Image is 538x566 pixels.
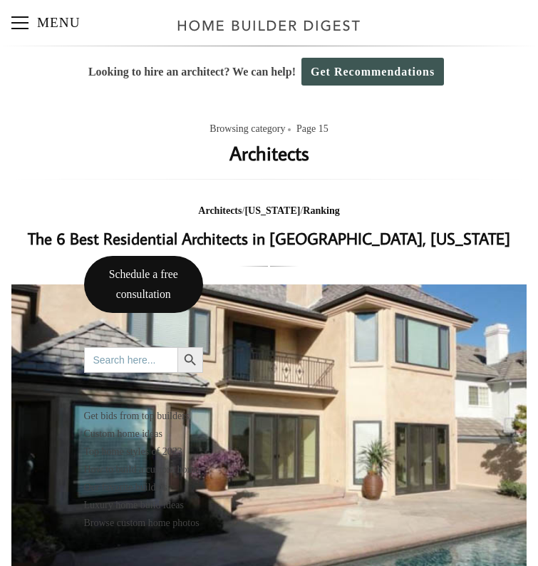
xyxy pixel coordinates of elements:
a: Schedule a free consultation [84,256,203,313]
p: Get bids from top builders [84,407,203,425]
a: Our favorite builders [84,478,203,496]
a: [US_STATE] [244,205,300,216]
a: Ranking [303,205,339,216]
span: Browsing category [209,120,294,138]
a: Luxury home build ideas [84,496,203,514]
span: Page 15 [296,120,329,138]
div: / / [11,202,527,220]
h1: Architects [229,138,309,168]
span: Menu [11,22,29,24]
a: Browse custom home photos [84,514,203,532]
a: Get Recommendations [301,58,444,86]
svg: Search [182,352,198,368]
a: The 6 Best Residential Architects in [GEOGRAPHIC_DATA], [US_STATE] [28,227,510,249]
input: Search here... [84,347,177,373]
img: Home Builder Digest [171,11,367,39]
a: Architects [198,205,242,216]
a: How to build a custom home [84,460,203,478]
a: Custom home ideas [84,425,203,443]
a: Top home styles of 2023 [84,443,203,460]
